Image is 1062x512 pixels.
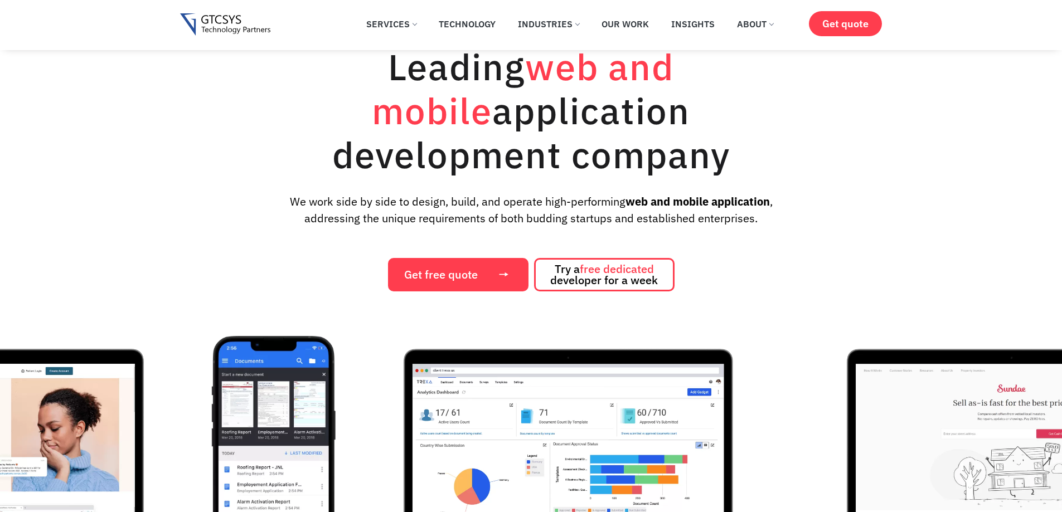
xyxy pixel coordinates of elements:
[358,12,425,36] a: Services
[404,269,478,280] span: Get free quote
[822,18,869,30] span: Get quote
[388,258,528,291] a: Get free quote
[809,11,882,36] a: Get quote
[180,13,271,36] img: Gtcsys logo
[580,261,654,276] span: free dedicated
[372,43,674,134] span: web and mobile
[593,12,657,36] a: Our Work
[729,12,782,36] a: About
[625,194,770,209] strong: web and mobile application
[280,45,782,177] h1: Leading application development company
[430,12,504,36] a: Technology
[550,264,658,286] span: Try a developer for a week
[663,12,723,36] a: Insights
[510,12,588,36] a: Industries
[534,258,675,291] a: Try afree dedicated developer for a week
[271,193,791,227] p: We work side by side to design, build, and operate high-performing , addressing the unique requir...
